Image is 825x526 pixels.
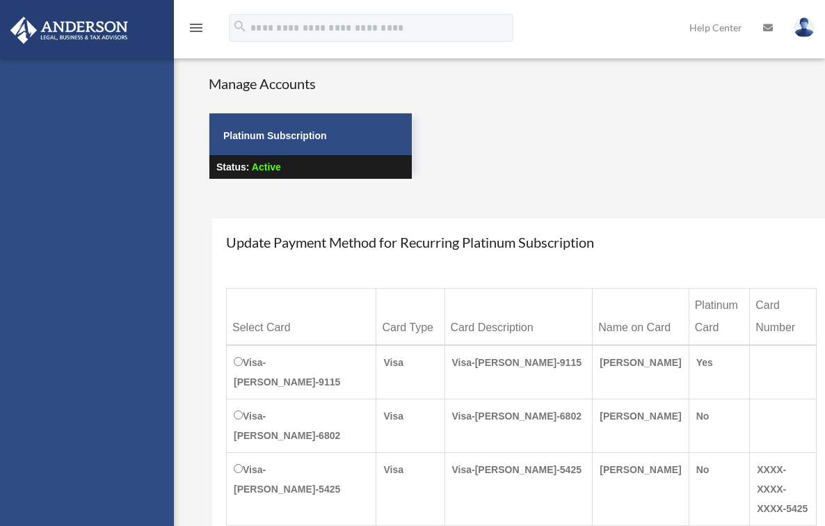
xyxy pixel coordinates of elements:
th: Select Card [227,288,376,345]
img: Anderson Advisors Platinum Portal [6,17,132,44]
strong: Platinum Subscription [223,130,327,141]
td: Visa-[PERSON_NAME]-9115 [227,345,376,399]
td: Visa-[PERSON_NAME]-6802 [227,399,376,452]
strong: Status: [216,161,249,173]
td: Visa [376,345,444,399]
td: [PERSON_NAME] [593,399,689,452]
th: Card Type [376,288,444,345]
td: Visa-[PERSON_NAME]-5425 [444,452,593,525]
th: Name on Card [593,288,689,345]
a: menu [188,24,205,36]
td: No [689,452,750,525]
i: menu [188,19,205,36]
td: XXXX-XXXX-XXXX-5425 [750,452,817,525]
th: Platinum Card [689,288,750,345]
td: Visa-[PERSON_NAME]-5425 [227,452,376,525]
h4: Update Payment Method for Recurring Platinum Subscription [226,232,817,252]
td: No [689,399,750,452]
td: Visa [376,399,444,452]
td: Visa-[PERSON_NAME]-9115 [444,345,593,399]
i: search [232,19,248,34]
th: Card Description [444,288,593,345]
th: Card Number [750,288,817,345]
td: Visa [376,452,444,525]
td: Yes [689,345,750,399]
td: [PERSON_NAME] [593,345,689,399]
td: [PERSON_NAME] [593,452,689,525]
span: Active [252,161,281,173]
h4: Manage Accounts [209,74,412,93]
img: User Pic [794,17,815,38]
td: Visa-[PERSON_NAME]-6802 [444,399,593,452]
